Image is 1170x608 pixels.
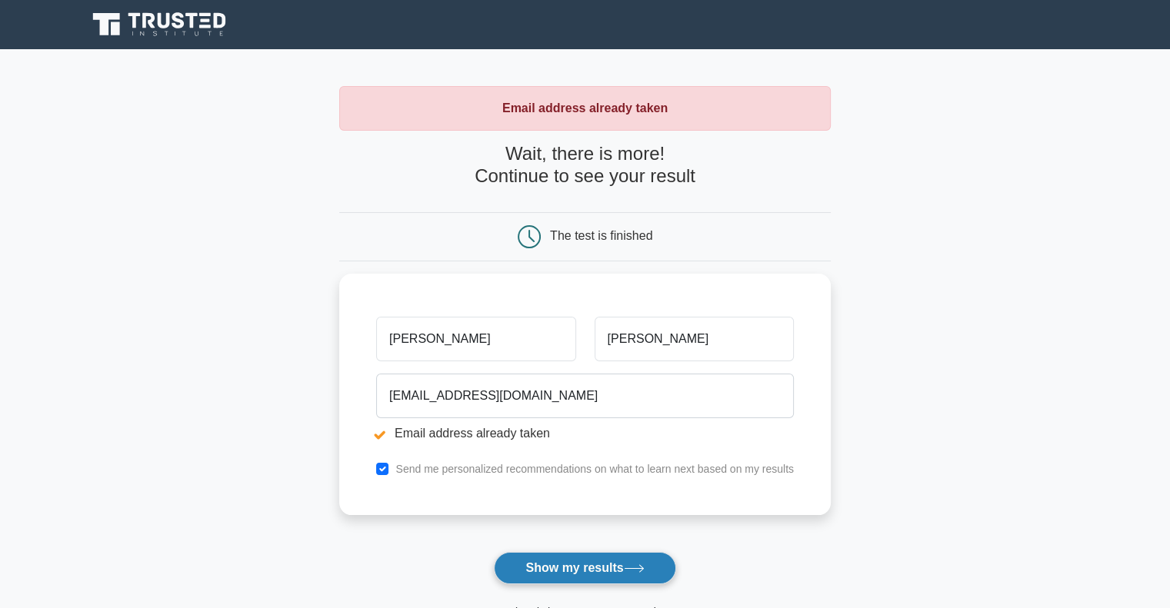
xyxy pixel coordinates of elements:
li: Email address already taken [376,424,794,443]
label: Send me personalized recommendations on what to learn next based on my results [395,463,794,475]
button: Show my results [494,552,675,584]
strong: Email address already taken [502,101,668,115]
div: The test is finished [550,229,652,242]
input: Email [376,374,794,418]
input: First name [376,317,575,361]
input: Last name [595,317,794,361]
h4: Wait, there is more! Continue to see your result [339,143,831,188]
